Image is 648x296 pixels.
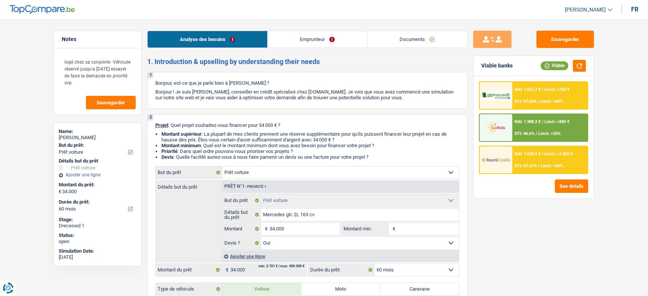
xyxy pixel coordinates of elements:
[515,131,535,136] span: DTI: 46.6%
[147,58,467,66] h2: 1. Introduction & upselling by understanding their needs
[59,172,137,178] div: Ajouter une ligne
[565,7,606,13] span: [PERSON_NAME]
[155,89,459,100] p: Bonjour ! Je suis [PERSON_NAME], conseiller en crédit spécialisé chez [DOMAIN_NAME]. Je vois que ...
[389,223,397,235] span: €
[86,96,136,109] button: Sauvegarder
[97,100,125,105] span: Sauvegarder
[541,61,568,70] div: Viable
[59,135,137,141] div: [PERSON_NAME]
[559,3,612,16] a: [PERSON_NAME]
[222,264,230,276] span: €
[10,5,75,14] img: TopCompare Logo
[555,179,588,193] button: See details
[538,131,561,136] span: Limit: <50%
[631,6,638,13] div: fr
[544,119,569,124] span: Limit: >800 €
[258,265,304,268] div: min: 3.701 € / max: 400.000 €
[268,31,367,48] a: Emprunteur
[222,237,261,249] label: Devis ?
[482,153,510,167] img: Record Credits
[544,151,573,156] span: Limit: >1.033 €
[482,91,510,100] img: AlphaCredit
[59,254,137,260] div: [DATE]
[222,223,261,235] label: Montant
[261,223,270,235] span: €
[542,151,543,156] span: /
[156,166,222,179] label: But du prêt
[541,99,563,104] span: Limit: <60%
[59,158,137,164] div: Détails but du prêt
[541,163,563,168] span: Limit: <65%
[538,163,539,168] span: /
[156,181,222,189] label: Détails but du prêt
[59,217,137,223] div: Stage:
[536,31,594,48] button: Sauvegarder
[156,264,222,276] label: Montant du prêt
[155,122,168,128] span: Projet
[515,99,537,104] span: DTI: 37.63%
[222,283,301,295] label: Voiture
[155,122,459,128] p: : Quel projet souhaitez-vous financer pour 34 000 € ?
[222,251,459,262] div: Ajouter une ligne
[59,223,137,229] div: Dreceived 1
[380,283,459,295] label: Caravane
[367,31,467,48] a: Documents
[222,194,261,207] label: But du prêt
[515,87,541,92] span: NAI: 1 621,7 €
[59,238,137,245] div: open
[156,283,222,295] label: Type de véhicule
[161,143,201,148] strong: Montant minimum
[515,163,537,168] span: DTI: 37.31%
[482,120,510,135] img: Cofidis
[148,31,267,48] a: Analyse des besoins
[59,142,135,148] label: But du prêt:
[161,148,459,154] li: : Dans quel ordre pouvons-nous prioriser vos projets ?
[59,199,135,205] label: Durée du prêt:
[148,72,153,78] div: 1
[222,209,261,221] label: Détails but du prêt
[161,143,459,148] li: : Quel est le montant minimum dont vous avez besoin pour financer votre projet ?
[301,283,380,295] label: Moto
[245,184,266,189] span: - Priorité 1
[515,119,541,124] span: NAI: 1 388,3 €
[308,264,375,276] label: Durée du prêt:
[59,248,137,254] div: Simulation Date:
[59,189,61,195] span: €
[155,80,459,86] p: Bonjour, est-ce que je parle bien à [PERSON_NAME] ?
[148,115,153,120] div: 2
[542,119,543,124] span: /
[59,128,137,135] div: Name:
[161,154,174,160] span: Devis
[161,148,178,154] strong: Priorité
[161,131,459,143] li: : La plupart de mes clients prennent une réserve supplémentaire pour qu'ils puissent financer leu...
[342,223,388,235] label: Montant min.
[542,87,543,92] span: /
[59,232,137,238] div: Status:
[544,87,569,92] span: Limit: >750 €
[481,62,513,69] div: Viable banks
[538,99,539,104] span: /
[161,131,202,137] strong: Montant supérieur
[515,151,541,156] span: NAI: 1 629,9 €
[161,154,459,160] li: : Quelle facilité auriez-vous à nous faire parvenir un devis ou une facture pour votre projet ?
[536,131,537,136] span: /
[59,182,135,188] label: Montant du prêt:
[222,184,268,189] div: Prêt n°1
[62,36,133,43] h5: Notes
